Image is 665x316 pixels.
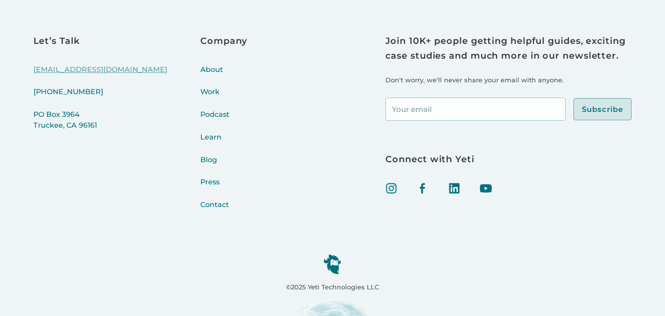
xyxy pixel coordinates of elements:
p: Don't worry, we'll never share your email with anyone. [385,75,632,85]
a: About [200,65,247,87]
a: Podcast [200,109,247,132]
input: Subscribe [573,98,632,121]
h3: Join 10K+ people getting helpful guides, exciting case studies and much more in our newsletter. [385,34,632,63]
a: [PHONE_NUMBER] [33,87,167,109]
a: Press [200,177,247,200]
input: Your email [385,98,566,121]
form: Footer Newsletter Signup [385,98,632,121]
img: linked in icon [448,182,460,194]
a: PO Box 3964Truckee, CA 96161 [33,109,167,143]
a: Blog [200,155,247,177]
h3: Company [200,34,247,49]
h3: Connect with Yeti [385,152,632,167]
img: yeti logo icon [323,254,341,274]
img: Instagram icon [385,182,397,194]
a: Learn [200,132,247,155]
h3: Let’s Talk [33,34,167,49]
a: Contact [200,200,247,222]
p: ©2025 Yeti Technologies LLC [286,282,379,292]
a: [EMAIL_ADDRESS][DOMAIN_NAME] [33,65,167,87]
img: Youtube icon [480,182,492,194]
a: Work [200,87,247,109]
img: facebook icon [417,182,429,194]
